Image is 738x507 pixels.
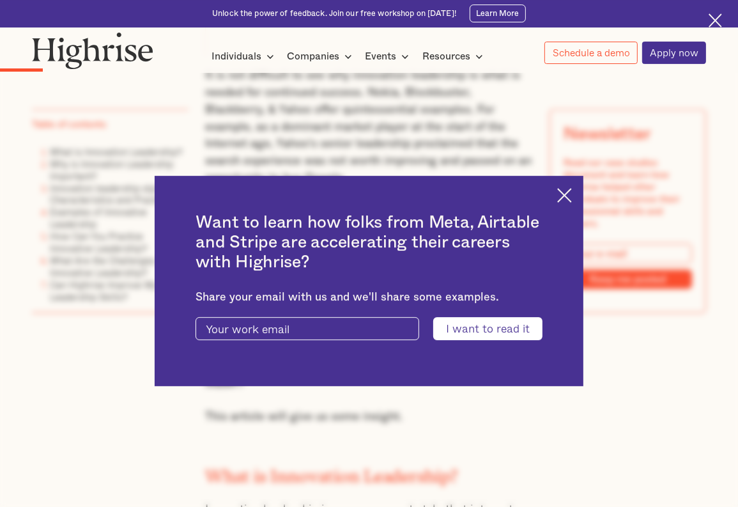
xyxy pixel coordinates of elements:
[422,49,470,64] div: Resources
[211,49,278,64] div: Individuals
[287,49,339,64] div: Companies
[196,212,542,272] h2: Want to learn how folks from Meta, Airtable and Stripe are accelerating their careers with Highrise?
[196,317,419,340] input: Your work email
[32,32,154,69] img: Highrise logo
[422,49,487,64] div: Resources
[470,4,526,22] a: Learn More
[365,49,413,64] div: Events
[212,8,456,19] div: Unlock the power of feedback. Join our free workshop on [DATE]!
[709,13,722,27] img: Cross icon
[433,317,542,340] input: I want to read it
[211,49,261,64] div: Individuals
[196,290,542,304] div: Share your email with us and we'll share some examples.
[287,49,356,64] div: Companies
[196,317,542,340] form: current-ascender-blog-article-modal-form
[544,42,637,64] a: Schedule a demo
[365,49,396,64] div: Events
[557,188,572,203] img: Cross icon
[642,42,706,64] a: Apply now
